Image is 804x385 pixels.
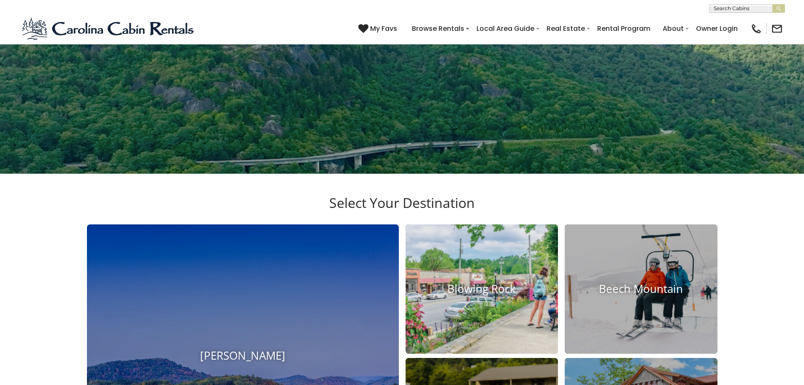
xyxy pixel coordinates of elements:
[370,23,397,34] span: My Favs
[692,21,742,36] a: Owner Login
[565,283,717,296] h4: Beech Mountain
[472,21,539,36] a: Local Area Guide
[658,21,688,36] a: About
[87,350,399,363] h4: [PERSON_NAME]
[565,224,717,354] a: Beech Mountain
[750,23,762,35] img: phone-regular-black.png
[771,23,783,35] img: mail-regular-black.png
[358,23,399,34] a: My Favs
[406,224,558,354] a: Blowing Rock
[21,16,196,41] img: Blue-2.png
[593,21,655,36] a: Rental Program
[542,21,589,36] a: Real Estate
[86,195,719,224] h3: Select Your Destination
[406,283,558,296] h4: Blowing Rock
[408,21,468,36] a: Browse Rentals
